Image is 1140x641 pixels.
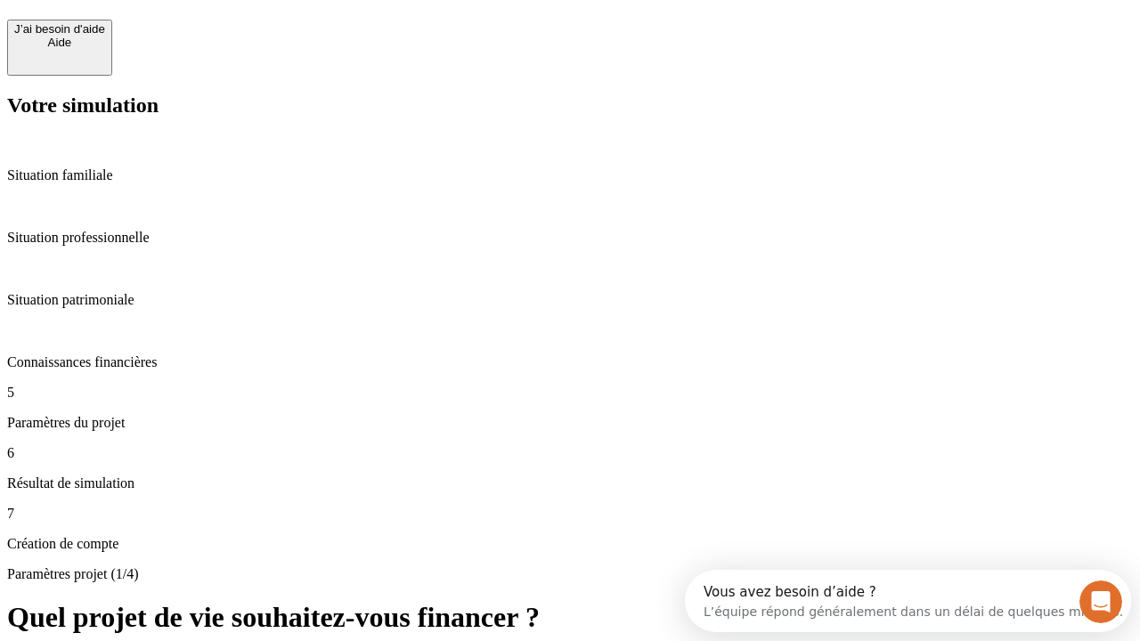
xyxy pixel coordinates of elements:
[1079,580,1122,623] iframe: Intercom live chat
[7,167,1133,183] p: Situation familiale
[7,292,1133,308] p: Situation patrimoniale
[7,354,1133,370] p: Connaissances financières
[7,20,112,76] button: J’ai besoin d'aideAide
[7,506,1133,522] p: 7
[7,230,1133,246] p: Situation professionnelle
[19,15,438,29] div: Vous avez besoin d’aide ?
[685,570,1131,632] iframe: Intercom live chat discovery launcher
[14,36,105,49] div: Aide
[7,475,1133,491] p: Résultat de simulation
[7,415,1133,431] p: Paramètres du projet
[7,93,1133,118] h2: Votre simulation
[7,566,1133,582] p: Paramètres projet (1/4)
[19,29,438,48] div: L’équipe répond généralement dans un délai de quelques minutes.
[7,536,1133,552] p: Création de compte
[7,445,1133,461] p: 6
[7,7,491,56] div: Ouvrir le Messenger Intercom
[14,22,105,36] div: J’ai besoin d'aide
[7,601,1133,634] h1: Quel projet de vie souhaitez-vous financer ?
[7,385,1133,401] p: 5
